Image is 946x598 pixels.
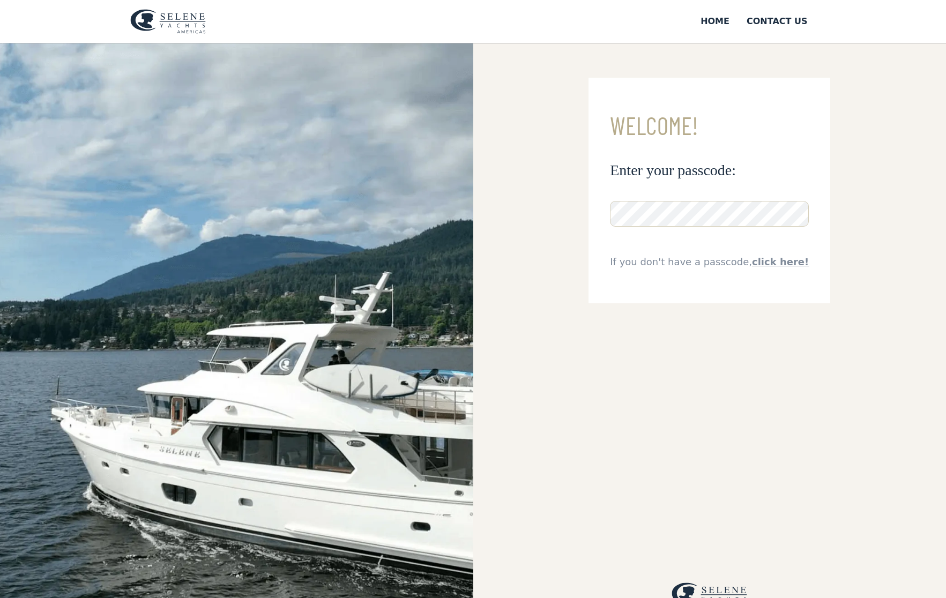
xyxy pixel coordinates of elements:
div: If you don't have a passcode, [610,255,809,269]
a: click here! [752,256,809,267]
div: Home [701,15,729,28]
img: logo [130,9,206,34]
div: Contact US [747,15,808,28]
form: Email Form [589,78,830,303]
h3: Enter your passcode: [610,161,809,180]
h3: Welcome! [610,112,809,139]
